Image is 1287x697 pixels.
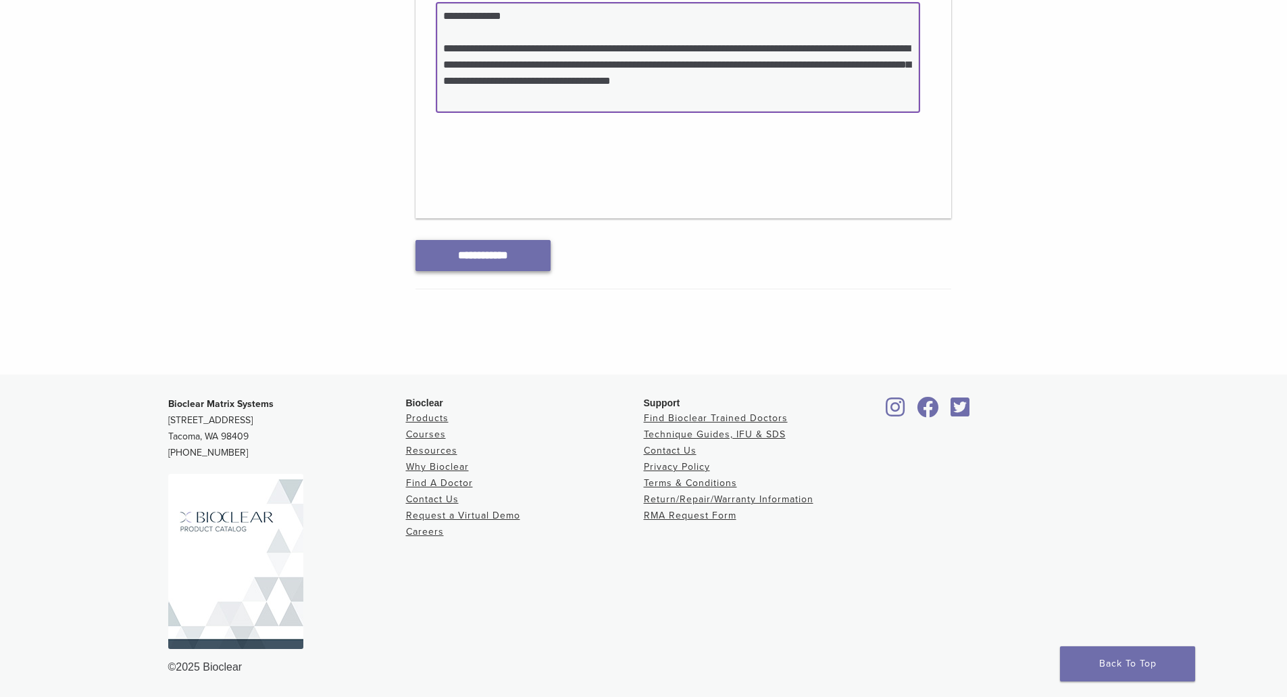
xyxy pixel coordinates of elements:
iframe: reCAPTCHA [437,133,642,186]
a: Terms & Conditions [644,477,737,489]
a: RMA Request Form [644,510,736,521]
a: Return/Repair/Warranty Information [644,494,813,505]
a: Request a Virtual Demo [406,510,520,521]
a: Bioclear [882,405,910,418]
p: [STREET_ADDRESS] Tacoma, WA 98409 [PHONE_NUMBER] [168,396,406,461]
a: Contact Us [644,445,697,456]
a: Why Bioclear [406,461,469,473]
a: Bioclear [947,405,975,418]
a: Contact Us [406,494,459,505]
a: Products [406,412,449,424]
strong: Bioclear Matrix Systems [168,398,274,410]
a: Technique Guides, IFU & SDS [644,429,786,440]
a: Privacy Policy [644,461,710,473]
a: Bioclear [913,405,944,418]
a: Find A Doctor [406,477,473,489]
a: Find Bioclear Trained Doctors [644,412,788,424]
img: Bioclear [168,474,303,649]
a: Back To Top [1060,646,1195,681]
a: Careers [406,526,444,537]
a: Resources [406,445,457,456]
div: ©2025 Bioclear [168,659,1119,675]
span: Support [644,398,680,408]
a: Courses [406,429,446,440]
span: Bioclear [406,398,443,408]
